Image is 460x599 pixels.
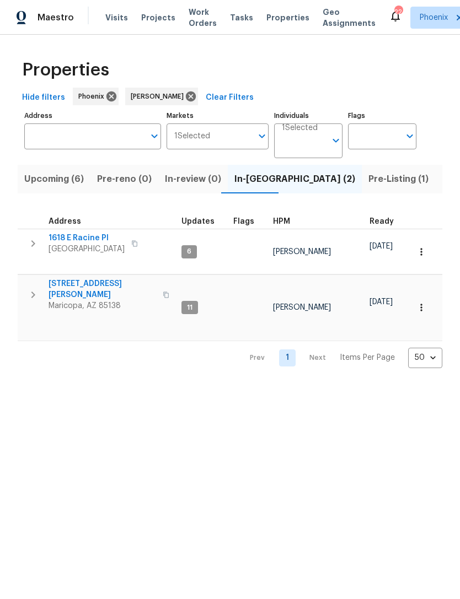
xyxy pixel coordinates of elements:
[340,352,395,363] p: Items Per Page
[420,12,448,23] span: Phoenix
[273,304,331,311] span: [PERSON_NAME]
[402,128,418,144] button: Open
[49,233,125,244] span: 1618 E Racine Pl
[273,248,331,256] span: [PERSON_NAME]
[274,112,343,119] label: Individuals
[181,218,215,225] span: Updates
[125,88,198,105] div: [PERSON_NAME]
[273,218,290,225] span: HPM
[49,300,156,311] span: Maricopa, AZ 85138
[49,244,125,255] span: [GEOGRAPHIC_DATA]
[233,218,254,225] span: Flags
[73,88,119,105] div: Phoenix
[394,7,402,18] div: 22
[368,171,429,187] span: Pre-Listing (1)
[141,12,175,23] span: Projects
[348,112,416,119] label: Flags
[167,112,269,119] label: Markets
[254,128,270,144] button: Open
[328,133,344,148] button: Open
[78,91,109,102] span: Phoenix
[22,91,65,105] span: Hide filters
[18,88,69,108] button: Hide filters
[165,171,221,187] span: In-review (0)
[370,218,404,225] div: Earliest renovation start date (first business day after COE or Checkout)
[24,112,161,119] label: Address
[49,278,156,300] span: [STREET_ADDRESS][PERSON_NAME]
[147,128,162,144] button: Open
[234,171,355,187] span: In-[GEOGRAPHIC_DATA] (2)
[239,348,442,368] nav: Pagination Navigation
[282,123,318,133] span: 1 Selected
[206,91,254,105] span: Clear Filters
[131,91,188,102] span: [PERSON_NAME]
[201,88,258,108] button: Clear Filters
[370,218,394,225] span: Ready
[183,247,196,256] span: 6
[49,218,81,225] span: Address
[105,12,128,23] span: Visits
[230,14,253,21] span: Tasks
[38,12,74,23] span: Maestro
[370,242,393,250] span: [DATE]
[97,171,152,187] span: Pre-reno (0)
[370,298,393,306] span: [DATE]
[408,343,442,372] div: 50
[189,7,217,29] span: Work Orders
[24,171,84,187] span: Upcoming (6)
[183,303,197,312] span: 11
[266,12,309,23] span: Properties
[22,64,109,75] span: Properties
[174,132,210,141] span: 1 Selected
[279,349,296,366] a: Goto page 1
[323,7,376,29] span: Geo Assignments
